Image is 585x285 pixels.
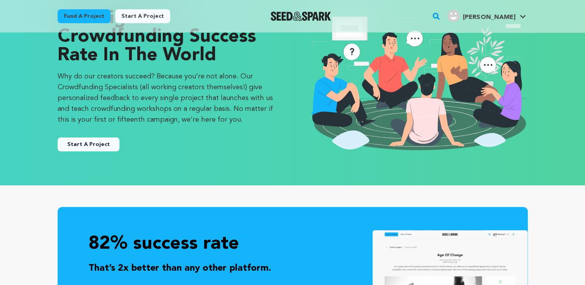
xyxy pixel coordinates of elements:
a: Start a project [115,9,170,23]
p: Why do our creators succeed? Because you’re not alone. Our Crowdfunding Specialists (all working ... [58,71,277,125]
a: Alfonso C.'s Profile [446,8,527,22]
button: Start A Project [58,137,119,151]
span: Alfonso C.'s Profile [446,8,527,24]
span: [PERSON_NAME] [463,14,515,20]
p: That’s 2x better than any other platform. [89,261,497,275]
img: user.png [447,10,460,22]
img: seedandspark start project illustration image [308,9,528,154]
p: 82% success rate [89,232,497,257]
a: Seed&Spark Homepage [271,12,331,21]
img: Seed&Spark Logo Dark Mode [271,12,331,21]
div: Alfonso C.'s Profile [447,10,515,22]
a: Fund a project [58,9,111,23]
p: The Highest Crowdfunding Success Rate in the World [58,9,277,65]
